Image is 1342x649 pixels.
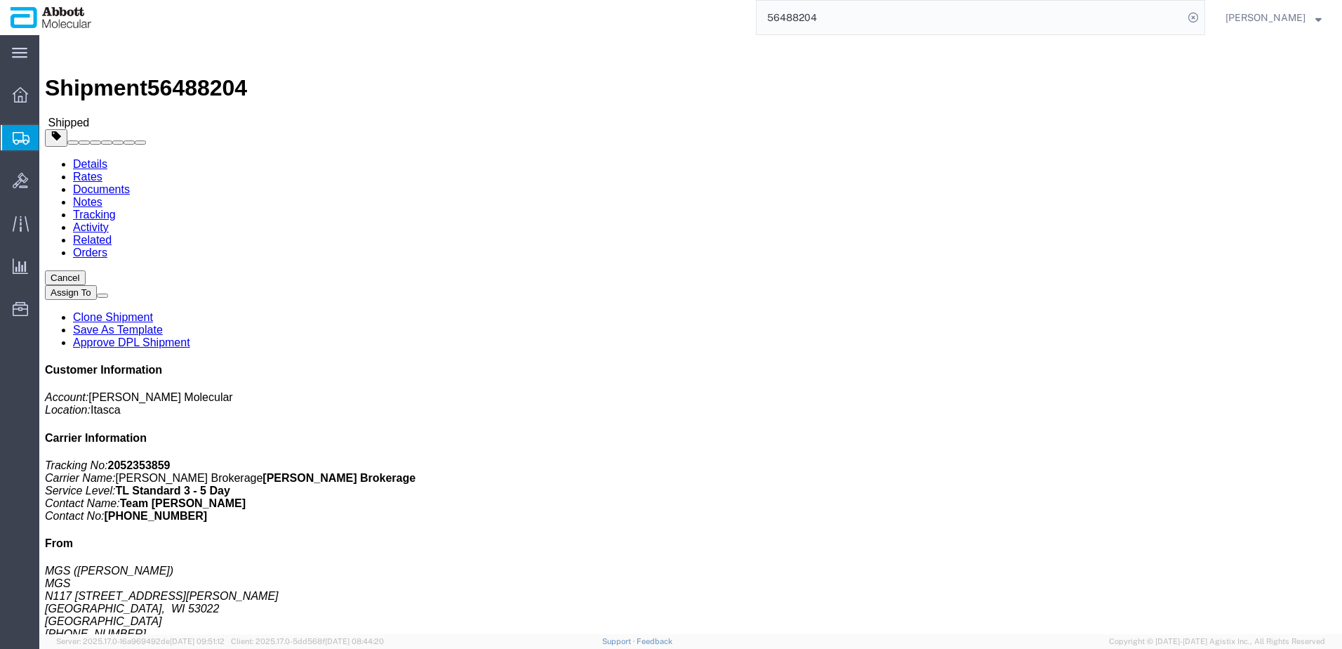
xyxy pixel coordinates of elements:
span: Raza Khan [1225,10,1306,25]
input: Search for shipment number, reference number [757,1,1183,34]
span: Server: 2025.17.0-16a969492de [56,637,225,645]
span: Client: 2025.17.0-5dd568f [231,637,384,645]
button: [PERSON_NAME] [1225,9,1322,26]
a: Support [602,637,637,645]
iframe: FS Legacy Container [39,35,1342,634]
img: logo [10,7,92,28]
span: [DATE] 09:51:12 [170,637,225,645]
span: Copyright © [DATE]-[DATE] Agistix Inc., All Rights Reserved [1109,636,1325,648]
span: [DATE] 08:44:20 [325,637,384,645]
a: Feedback [637,637,672,645]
